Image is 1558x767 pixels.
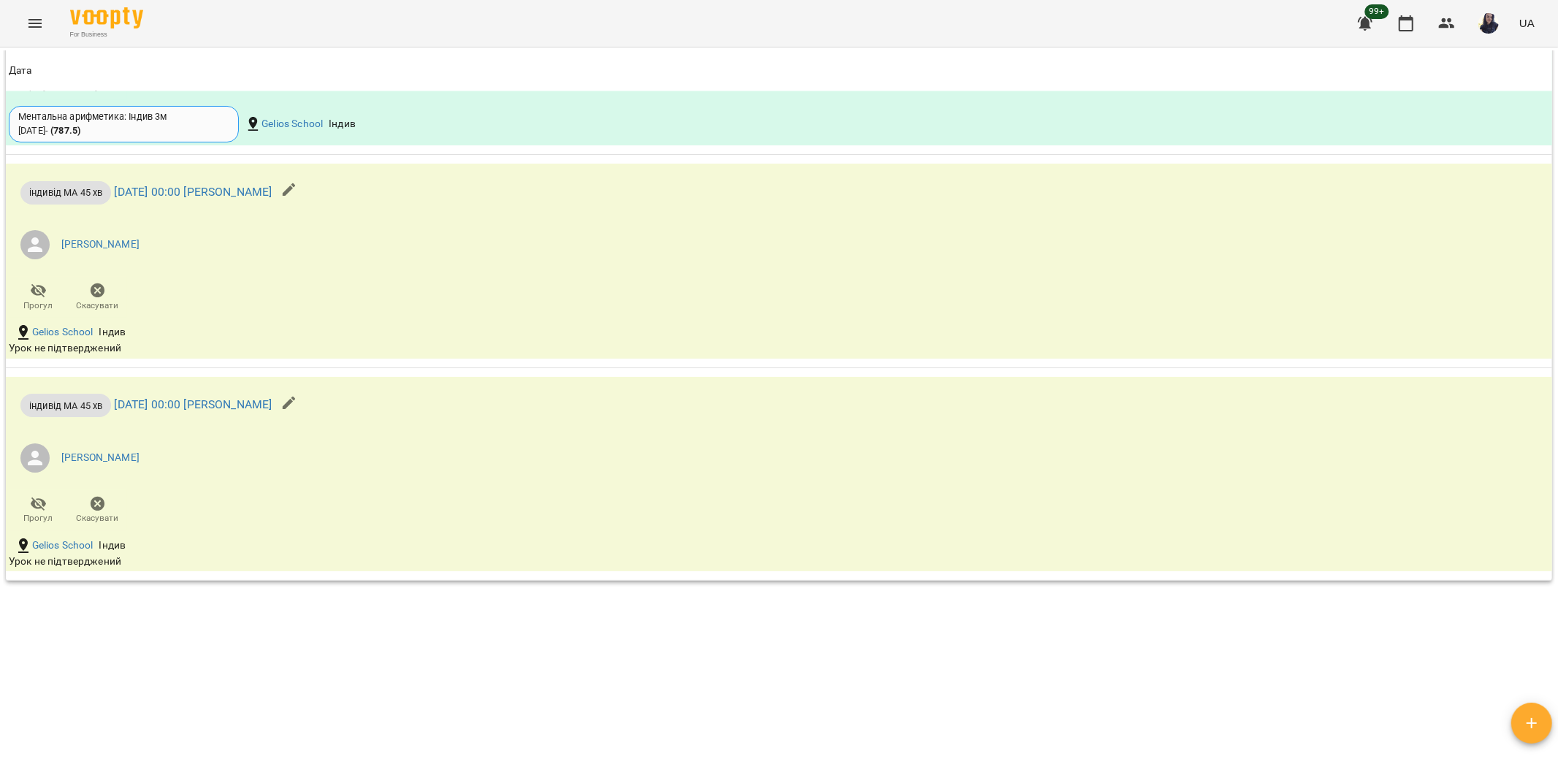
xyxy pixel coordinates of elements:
span: індивід МА 45 хв [20,186,111,199]
a: [PERSON_NAME] [61,237,140,252]
div: [DATE] - [18,124,80,137]
span: UA [1519,15,1535,31]
div: Ментальна арифметика: Індив 3м[DATE]- (787.5) [9,106,239,142]
button: Скасувати [68,490,127,531]
a: Gelios School [32,538,93,553]
span: 99+ [1365,4,1389,19]
div: Індив [326,114,359,134]
div: Sort [9,62,32,80]
a: [DATE] 00:00 [PERSON_NAME] [115,397,272,411]
button: Прогул [9,277,68,318]
img: de66a22b4ea812430751315b74cfe34b.jpg [1478,13,1499,34]
button: Скасувати [68,277,127,318]
div: Урок не підтверджений [9,554,1034,569]
a: [DATE] 00:00 [PERSON_NAME] [115,185,272,199]
span: Прогул [24,299,53,312]
button: Menu [18,6,53,41]
a: [PERSON_NAME] [61,451,140,465]
span: Дата [9,62,1549,80]
div: Ментальна арифметика: Індив 3м [18,110,229,123]
span: Скасувати [77,512,119,524]
b: ( 787.5 ) [50,125,80,136]
span: Прогул [24,512,53,524]
a: Gelios School [261,117,323,131]
span: індивід МА 45 хв [20,399,111,413]
a: Gelios School [32,325,93,340]
img: Voopty Logo [70,7,143,28]
div: Індив [96,322,129,343]
span: Скасувати [77,299,119,312]
div: Індив [96,535,129,556]
div: Урок не підтверджений [9,341,1034,356]
button: UA [1513,9,1540,37]
button: Прогул [9,490,68,531]
div: Дата [9,62,32,80]
span: For Business [70,30,143,39]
